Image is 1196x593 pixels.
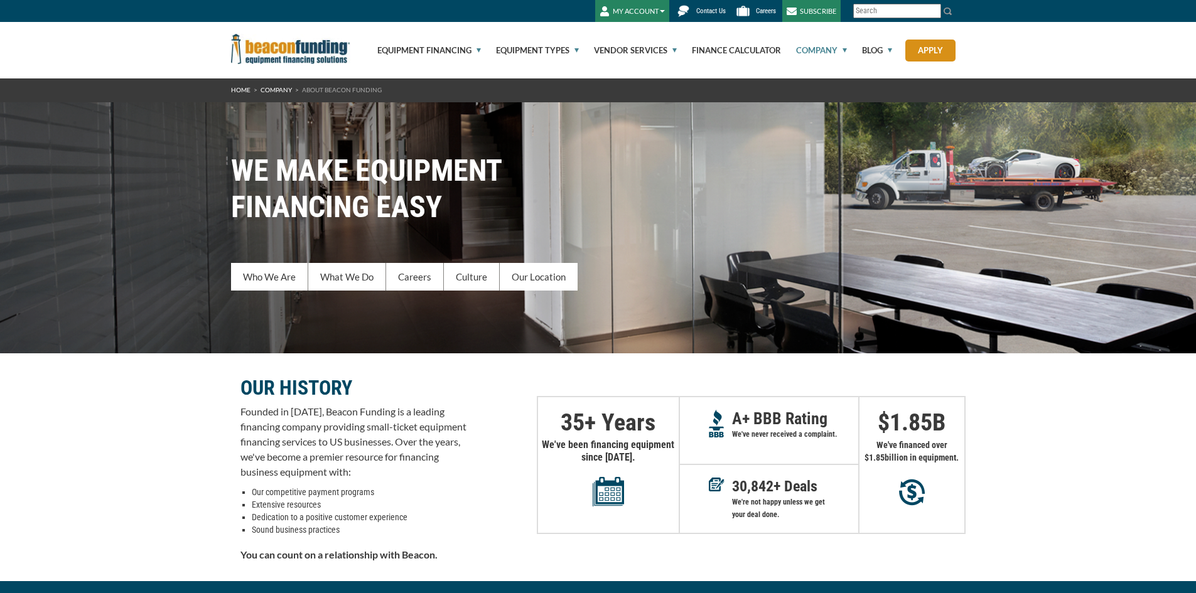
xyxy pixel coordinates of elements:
span: 35 [561,409,585,436]
a: Company [261,86,292,93]
p: + Years [538,416,679,429]
strong: You can count on a relationship with Beacon. [240,548,438,560]
input: Search [853,4,941,18]
a: Equipment Financing [363,22,481,78]
img: Beacon Funding Corporation [231,34,350,64]
a: Blog [848,22,892,78]
p: We're not happy unless we get your deal done. [732,496,858,521]
li: Extensive resources [252,498,466,511]
p: We've been financing equipment since [DATE]. [538,439,679,506]
a: Apply [905,40,956,61]
a: Company [782,22,847,78]
p: A+ BBB Rating [732,412,858,425]
p: Founded in [DATE], Beacon Funding is a leading financing company providing small-ticket equipment... [240,404,466,479]
img: A+ Reputation BBB [709,410,725,437]
a: What We Do [308,263,386,291]
h1: WE MAKE EQUIPMENT FINANCING EASY [231,152,966,225]
a: Who We Are [231,263,308,291]
li: Our competitive payment programs [252,486,466,498]
span: 1.85 [869,452,885,462]
p: OUR HISTORY [240,380,466,395]
p: We've never received a complaint. [732,428,858,441]
a: HOME [231,86,251,93]
img: Deals in Equipment Financing [709,478,725,491]
span: 1.85 [890,409,932,436]
img: Years in equipment financing [593,476,624,506]
a: Careers [386,263,444,291]
a: Clear search text [928,6,938,16]
p: + Deals [732,480,858,493]
img: Millions in equipment purchases [899,479,925,506]
li: Sound business practices [252,523,466,536]
a: Culture [444,263,500,291]
span: Contact Us [696,7,726,15]
p: We've financed over $ billion in equipment. [859,439,964,464]
img: Search [943,6,953,16]
p: $ B [859,416,964,429]
a: Equipment Types [482,22,579,78]
li: Dedication to a positive customer experience [252,511,466,523]
a: Finance Calculator [677,22,781,78]
span: About Beacon Funding [302,86,382,93]
a: Our Location [500,263,578,291]
a: Vendor Services [579,22,677,78]
a: Beacon Funding Corporation [231,43,350,53]
span: 30,842 [732,478,773,495]
span: Careers [756,7,776,15]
